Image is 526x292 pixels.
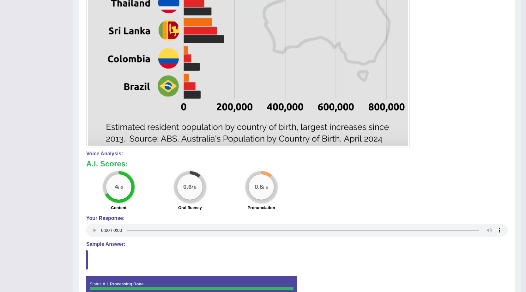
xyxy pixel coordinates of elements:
h4: Your Response: [86,215,508,221]
big: 0.6 [255,183,263,190]
small: / 5 [192,185,196,190]
small: / 6 [118,185,123,190]
label: Pronunciation [247,205,275,211]
label: Oral fluency [178,205,202,211]
strong: A.I. Processing Done [102,282,143,286]
h4: Voice Analysis: [86,151,508,157]
h4: Sample Answer: [86,241,508,247]
blockquote: . [86,250,508,270]
big: 0.6 [184,183,192,190]
big: 4 [115,183,118,190]
small: / 5 [263,185,268,190]
b: A.I. Scores: [86,159,128,168]
label: Content [111,205,126,211]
